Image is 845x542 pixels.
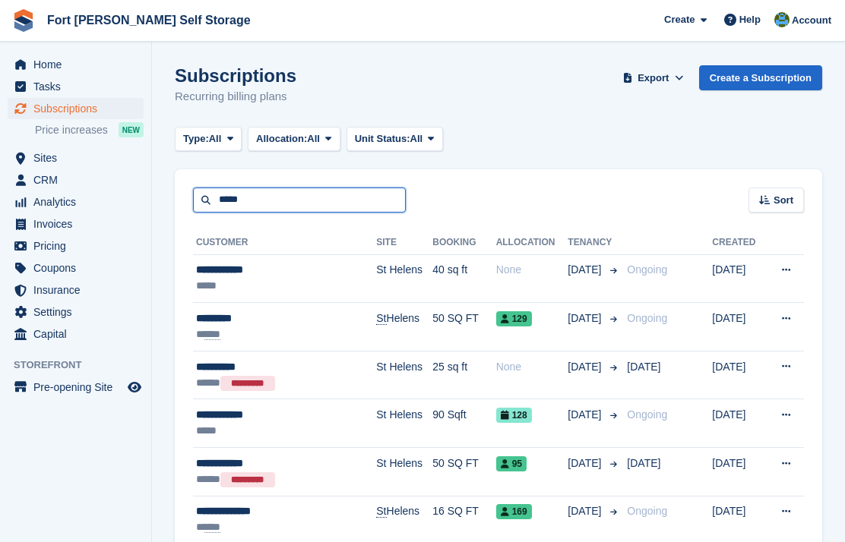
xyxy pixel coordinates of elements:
a: Preview store [125,378,144,396]
td: [DATE] [712,399,765,448]
button: Export [620,65,687,90]
span: [DATE] [568,455,604,471]
a: menu [8,377,144,398]
div: NEW [119,122,144,137]
span: Export [638,71,669,86]
td: Helens [376,303,432,351]
span: [DATE] [568,407,604,423]
span: Analytics [33,191,125,213]
span: [DATE] [568,310,604,326]
span: Unit Status: [355,131,410,147]
td: St Helens [376,448,432,496]
a: menu [8,257,144,279]
button: Unit Status: All [347,127,443,152]
a: menu [8,323,144,345]
a: menu [8,235,144,257]
span: Settings [33,301,125,323]
span: Capital [33,323,125,345]
span: CRM [33,169,125,191]
td: 50 SQ FT [432,303,495,351]
a: Create a Subscription [699,65,822,90]
span: Tasks [33,76,125,97]
td: 25 sq ft [432,351,495,399]
span: Storefront [14,358,151,373]
a: menu [8,191,144,213]
span: Sort [774,193,793,208]
th: Customer [193,231,376,255]
span: Invoices [33,213,125,235]
a: menu [8,147,144,169]
a: menu [8,76,144,97]
span: Subscriptions [33,98,125,119]
span: Price increases [35,123,108,137]
span: [DATE] [568,503,604,519]
span: Create [664,12,695,27]
th: Booking [432,231,495,255]
img: stora-icon-8386f47178a22dfd0bd8f6a31ec36ba5ce8667c1dd55bd0f319d3a0aa187defe.svg [12,9,35,32]
button: Allocation: All [248,127,340,152]
span: [DATE] [627,457,660,469]
a: menu [8,54,144,75]
span: Sites [33,147,125,169]
td: 50 SQ FT [432,448,495,496]
span: All [209,131,222,147]
span: Pre-opening Site [33,377,125,398]
span: [DATE] [568,359,604,375]
span: Coupons [33,257,125,279]
a: Price increases NEW [35,121,144,138]
a: menu [8,98,144,119]
span: Allocation: [256,131,307,147]
span: Ongoing [627,263,667,276]
td: [DATE] [712,448,765,496]
div: None [496,359,568,375]
td: [DATE] [712,254,765,303]
span: 129 [496,311,532,326]
th: Created [712,231,765,255]
span: All [307,131,320,147]
h1: Subscriptions [175,65,296,86]
span: All [410,131,423,147]
span: Pricing [33,235,125,257]
span: [DATE] [627,361,660,373]
span: Type: [183,131,209,147]
span: Ongoing [627,408,667,421]
span: 169 [496,504,532,519]
span: Help [739,12,761,27]
td: [DATE] [712,351,765,399]
img: Alex [774,12,790,27]
td: [DATE] [712,303,765,351]
td: St Helens [376,254,432,303]
td: 90 Sqft [432,399,495,448]
span: 128 [496,408,532,423]
span: Account [792,13,831,28]
a: menu [8,301,144,323]
div: None [496,262,568,278]
a: menu [8,169,144,191]
p: Recurring billing plans [175,88,296,106]
td: St Helens [376,399,432,448]
span: Ongoing [627,312,667,324]
span: [DATE] [568,262,604,278]
th: Allocation [496,231,568,255]
span: 95 [496,456,527,471]
span: Ongoing [627,505,667,517]
th: Tenancy [568,231,621,255]
a: menu [8,213,144,235]
button: Type: All [175,127,242,152]
span: Insurance [33,279,125,301]
a: Fort [PERSON_NAME] Self Storage [41,8,257,33]
th: Site [376,231,432,255]
a: menu [8,279,144,301]
td: 40 sq ft [432,254,495,303]
td: St Helens [376,351,432,399]
span: Home [33,54,125,75]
